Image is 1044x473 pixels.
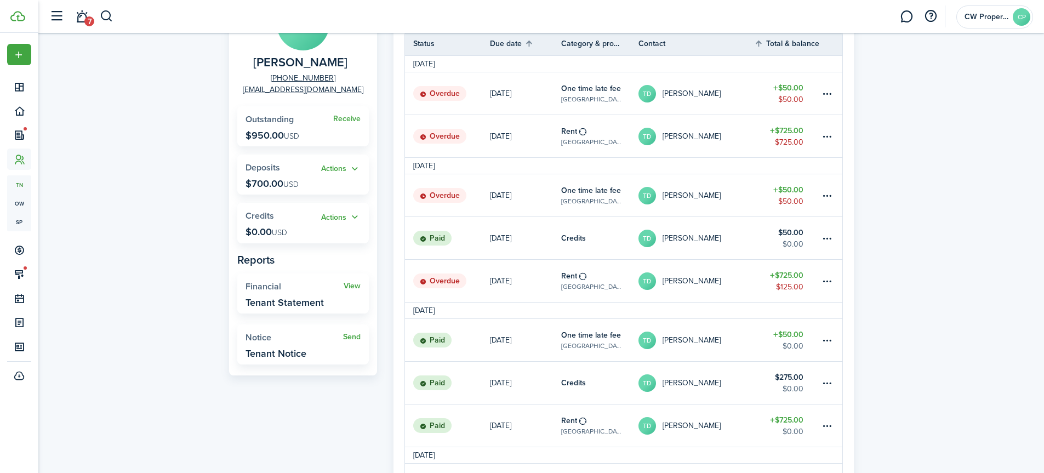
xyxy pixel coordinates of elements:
[561,72,638,115] a: One time late fee[GEOGRAPHIC_DATA][STREET_ADDRESS]
[754,72,820,115] a: $50.00$50.00
[663,89,721,98] table-profile-info-text: [PERSON_NAME]
[778,94,803,105] table-amount-description: $50.00
[321,163,361,175] button: Open menu
[754,37,820,50] th: Sort
[754,404,820,447] a: $725.00$0.00
[638,187,656,204] avatar-text: TD
[333,115,361,123] a: Receive
[561,38,638,49] th: Category & property
[770,414,803,426] table-amount-title: $725.00
[783,340,803,352] table-amount-description: $0.00
[490,232,511,244] p: [DATE]
[321,211,361,224] button: Actions
[773,82,803,94] table-amount-title: $50.00
[561,174,638,216] a: One time late fee[GEOGRAPHIC_DATA][STREET_ADDRESS]
[638,404,755,447] a: TD[PERSON_NAME]
[246,226,287,237] p: $0.00
[783,383,803,395] table-amount-description: $0.00
[783,238,803,250] table-amount-description: $0.00
[663,421,721,430] table-profile-info-text: [PERSON_NAME]
[561,260,638,302] a: Rent[GEOGRAPHIC_DATA][STREET_ADDRESS]
[246,209,274,222] span: Credits
[561,115,638,157] a: Rent[GEOGRAPHIC_DATA][STREET_ADDRESS]
[71,3,92,31] a: Notifications
[561,196,622,206] table-subtitle: [GEOGRAPHIC_DATA][STREET_ADDRESS]
[638,38,755,49] th: Contact
[754,319,820,361] a: $50.00$0.00
[783,426,803,437] table-amount-description: $0.00
[413,188,466,203] status: Overdue
[754,217,820,259] a: $50.00$0.00
[638,174,755,216] a: TD[PERSON_NAME]
[246,130,299,141] p: $950.00
[490,275,511,287] p: [DATE]
[490,72,561,115] a: [DATE]
[246,333,343,343] widget-stats-title: Notice
[638,332,656,349] avatar-text: TD
[638,362,755,404] a: TD[PERSON_NAME]
[7,213,31,231] a: sp
[754,115,820,157] a: $725.00$725.00
[663,336,721,345] table-profile-info-text: [PERSON_NAME]
[490,420,511,431] p: [DATE]
[490,88,511,99] p: [DATE]
[773,329,803,340] table-amount-title: $50.00
[413,375,452,391] status: Paid
[246,113,294,126] span: Outstanding
[561,404,638,447] a: Rent[GEOGRAPHIC_DATA][STREET_ADDRESS]
[405,38,490,49] th: Status
[490,377,511,389] p: [DATE]
[283,179,299,190] span: USD
[7,194,31,213] span: ow
[1013,8,1030,26] avatar-text: CP
[638,417,656,435] avatar-text: TD
[271,72,335,84] a: [PHONE_NUMBER]
[405,174,490,216] a: Overdue
[413,129,466,144] status: Overdue
[321,163,361,175] button: Actions
[246,282,344,292] widget-stats-title: Financial
[405,58,443,70] td: [DATE]
[561,341,622,351] table-subtitle: [GEOGRAPHIC_DATA][STREET_ADDRESS]
[246,297,324,308] widget-stats-description: Tenant Statement
[84,16,94,26] span: 7
[778,227,803,238] table-amount-title: $50.00
[561,83,621,94] table-info-title: One time late fee
[413,86,466,101] status: Overdue
[100,7,113,26] button: Search
[253,56,347,70] span: Thomas Davis
[770,270,803,281] table-amount-title: $725.00
[896,3,917,31] a: Messaging
[638,260,755,302] a: TD[PERSON_NAME]
[775,372,803,383] table-amount-title: $275.00
[561,282,622,292] table-subtitle: [GEOGRAPHIC_DATA][STREET_ADDRESS]
[638,272,656,290] avatar-text: TD
[561,270,577,282] table-info-title: Rent
[405,115,490,157] a: Overdue
[405,319,490,361] a: Paid
[46,6,67,27] button: Open sidebar
[7,44,31,65] button: Open menu
[561,94,622,104] table-subtitle: [GEOGRAPHIC_DATA][STREET_ADDRESS]
[10,11,25,21] img: TenantCloud
[638,85,656,102] avatar-text: TD
[921,7,940,26] button: Open resource center
[405,160,443,172] td: [DATE]
[776,281,803,293] table-amount-description: $125.00
[413,333,452,348] status: Paid
[754,362,820,404] a: $275.00$0.00
[663,132,721,141] table-profile-info-text: [PERSON_NAME]
[561,137,622,147] table-subtitle: [GEOGRAPHIC_DATA][STREET_ADDRESS]
[343,333,361,341] widget-stats-action: Send
[490,217,561,259] a: [DATE]
[663,234,721,243] table-profile-info-text: [PERSON_NAME]
[773,184,803,196] table-amount-title: $50.00
[490,334,511,346] p: [DATE]
[405,362,490,404] a: Paid
[561,319,638,361] a: One time late fee[GEOGRAPHIC_DATA][STREET_ADDRESS]
[778,196,803,207] table-amount-description: $50.00
[490,37,561,50] th: Sort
